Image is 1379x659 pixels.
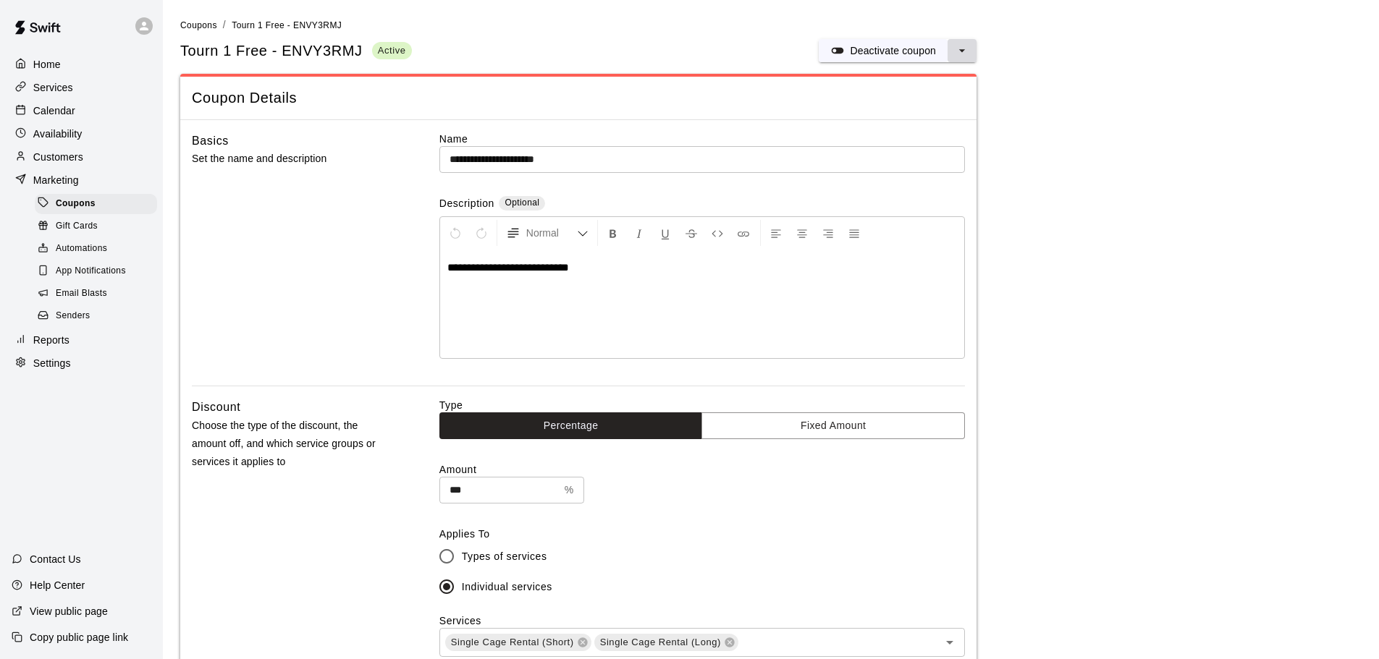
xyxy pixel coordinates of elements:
[192,417,393,472] p: Choose the type of the discount, the amount off, and which service groups or services it applies to
[35,239,157,259] div: Automations
[192,132,229,150] h6: Basics
[443,220,468,246] button: Undo
[505,197,539,208] span: Optional
[30,578,85,592] p: Help Center
[653,220,678,246] button: Format Underline
[35,215,163,237] a: Gift Cards
[33,103,75,118] p: Calendar
[731,220,756,246] button: Insert Link
[180,20,217,30] span: Coupons
[192,88,965,108] span: Coupon Details
[526,226,577,240] span: Normal
[232,20,342,30] span: Tourn 1 Free - ENVY3RMJ
[12,169,151,191] a: Marketing
[56,309,90,323] span: Senders
[33,356,71,370] p: Settings
[35,306,157,326] div: Senders
[35,216,157,237] div: Gift Cards
[816,220,840,246] button: Right Align
[56,264,126,279] span: App Notifications
[439,527,965,541] label: Applies To
[33,150,83,164] p: Customers
[35,284,157,304] div: Email Blasts
[627,220,651,246] button: Format Italics
[462,579,552,595] span: Individual services
[192,398,240,417] h6: Discount
[850,43,936,58] p: Deactivate coupon
[790,220,814,246] button: Center Align
[35,283,163,305] a: Email Blasts
[33,57,61,72] p: Home
[439,132,965,146] label: Name
[445,635,580,650] span: Single Cage Rental (Short)
[35,260,163,283] a: App Notifications
[12,329,151,351] a: Reports
[439,398,965,412] label: Type
[30,604,108,618] p: View public page
[35,238,163,260] a: Automations
[500,220,594,246] button: Formatting Options
[594,634,738,651] div: Single Cage Rental (Long)
[33,173,79,187] p: Marketing
[56,219,98,234] span: Gift Cards
[701,412,965,439] button: Fixed Amount
[56,197,96,211] span: Coupons
[33,80,73,95] p: Services
[439,412,703,439] button: Percentage
[439,615,481,626] label: Services
[30,552,81,566] p: Contact Us
[462,549,547,564] span: Types of services
[12,54,151,75] a: Home
[372,44,412,56] span: Active
[56,286,107,301] span: Email Blasts
[30,630,128,645] p: Copy public page link
[705,220,730,246] button: Insert Code
[35,261,157,281] div: App Notifications
[764,220,788,246] button: Left Align
[223,17,226,33] li: /
[35,305,163,328] a: Senders
[12,146,151,168] a: Customers
[819,39,977,62] div: split button
[35,192,163,215] a: Coupons
[445,634,591,651] div: Single Cage Rental (Short)
[12,123,151,145] a: Availability
[439,196,494,213] label: Description
[469,220,494,246] button: Redo
[842,220,866,246] button: Justify Align
[180,41,412,61] div: Tourn 1 Free - ENVY3RMJ
[180,17,1362,33] nav: breadcrumb
[439,462,965,477] label: Amount
[12,100,151,122] a: Calendar
[679,220,704,246] button: Format Strikethrough
[33,127,83,141] p: Availability
[594,635,727,650] span: Single Cage Rental (Long)
[35,194,157,214] div: Coupons
[12,352,151,374] a: Settings
[180,19,217,30] a: Coupons
[33,333,69,347] p: Reports
[192,150,393,168] p: Set the name and description
[819,39,948,62] button: Deactivate coupon
[565,482,574,498] p: %
[12,77,151,98] a: Services
[948,39,977,62] button: select merge strategy
[601,220,625,246] button: Format Bold
[940,632,960,652] button: Open
[56,242,107,256] span: Automations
